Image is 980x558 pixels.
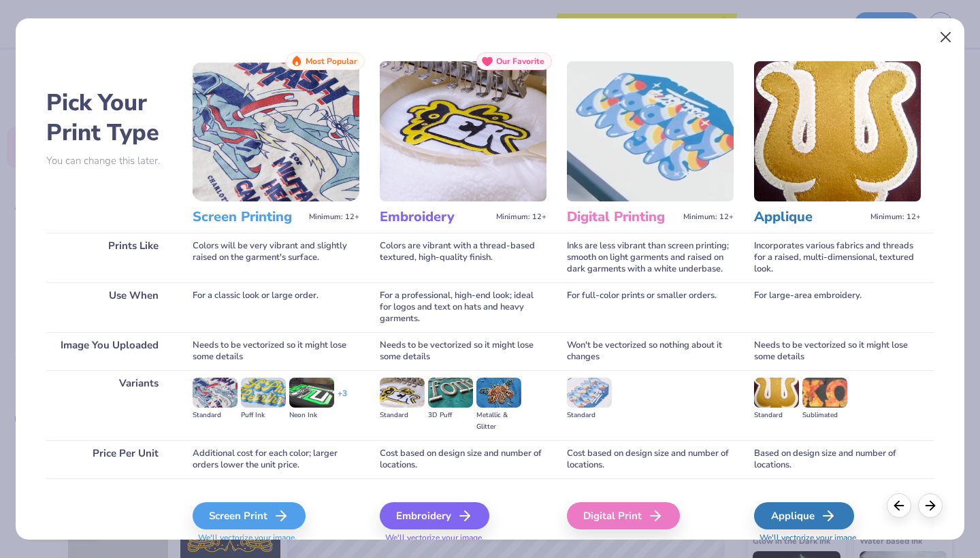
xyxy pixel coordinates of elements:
div: Won't be vectorized so nothing about it changes [567,332,734,370]
img: Standard [567,378,612,408]
div: Standard [754,410,799,421]
div: Screen Print [193,502,306,529]
img: Screen Printing [193,61,359,201]
div: Applique [754,502,854,529]
span: Minimum: 12+ [683,212,734,222]
div: Needs to be vectorized so it might lose some details [754,332,921,370]
span: Our Favorite [496,56,544,66]
div: Image You Uploaded [46,332,172,370]
span: Minimum: 12+ [309,212,359,222]
div: Standard [380,410,425,421]
span: Minimum: 12+ [870,212,921,222]
div: Puff Ink [241,410,286,421]
div: Needs to be vectorized so it might lose some details [193,332,359,370]
img: Neon Ink [289,378,334,408]
div: Prints Like [46,233,172,282]
p: You can change this later. [46,155,172,167]
h3: Embroidery [380,208,491,226]
div: Inks are less vibrant than screen printing; smooth on light garments and raised on dark garments ... [567,233,734,282]
img: Metallic & Glitter [476,378,521,408]
div: Metallic & Glitter [476,410,521,433]
div: Cost based on design size and number of locations. [567,440,734,478]
img: Sublimated [802,378,847,408]
div: Digital Print [567,502,680,529]
img: Puff Ink [241,378,286,408]
div: + 3 [338,388,347,411]
h3: Applique [754,208,865,226]
img: 3D Puff [428,378,473,408]
span: Minimum: 12+ [496,212,546,222]
div: Needs to be vectorized so it might lose some details [380,332,546,370]
div: For a classic look or large order. [193,282,359,332]
button: Close [933,24,959,50]
div: Based on design size and number of locations. [754,440,921,478]
span: We'll vectorize your image. [380,532,546,544]
img: Embroidery [380,61,546,201]
img: Digital Printing [567,61,734,201]
div: 3D Puff [428,410,473,421]
div: For a professional, high-end look; ideal for logos and text on hats and heavy garments. [380,282,546,332]
div: Colors are vibrant with a thread-based textured, high-quality finish. [380,233,546,282]
h3: Screen Printing [193,208,304,226]
div: Colors will be very vibrant and slightly raised on the garment's surface. [193,233,359,282]
div: Sublimated [802,410,847,421]
div: Standard [567,410,612,421]
span: Most Popular [306,56,357,66]
img: Standard [380,378,425,408]
div: Cost based on design size and number of locations. [380,440,546,478]
h3: Digital Printing [567,208,678,226]
div: Standard [193,410,238,421]
span: We'll vectorize your image. [193,532,359,544]
img: Standard [754,378,799,408]
div: For full-color prints or smaller orders. [567,282,734,332]
h2: Pick Your Print Type [46,88,172,148]
div: Price Per Unit [46,440,172,478]
div: For large-area embroidery. [754,282,921,332]
span: We'll vectorize your image. [754,532,921,544]
div: Incorporates various fabrics and threads for a raised, multi-dimensional, textured look. [754,233,921,282]
div: Additional cost for each color; larger orders lower the unit price. [193,440,359,478]
div: Use When [46,282,172,332]
div: Variants [46,370,172,440]
img: Applique [754,61,921,201]
img: Standard [193,378,238,408]
div: Neon Ink [289,410,334,421]
div: Embroidery [380,502,489,529]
